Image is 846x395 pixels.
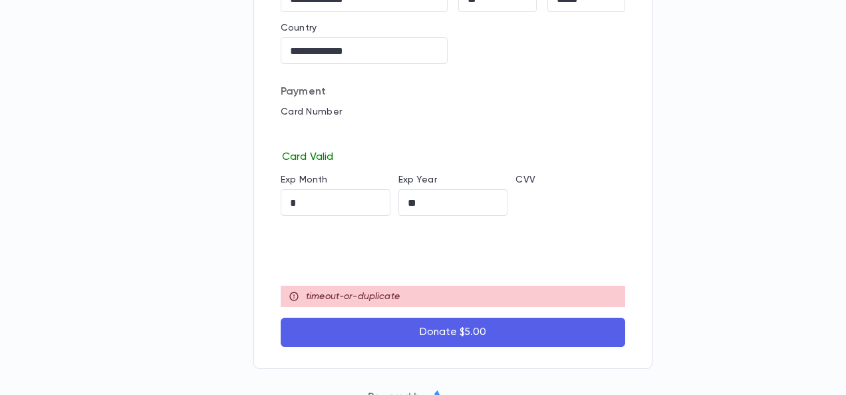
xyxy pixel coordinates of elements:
[281,85,625,99] p: Payment
[281,318,625,347] button: Donate $5.00
[398,175,437,185] label: Exp Year
[281,175,327,185] label: Exp Month
[281,121,625,148] iframe: card
[281,23,317,33] label: Country
[306,290,400,303] p: timeout-or-duplicate
[281,107,625,117] p: Card Number
[281,148,625,164] p: Card Valid
[515,175,625,185] p: CVV
[515,189,625,216] iframe: cvv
